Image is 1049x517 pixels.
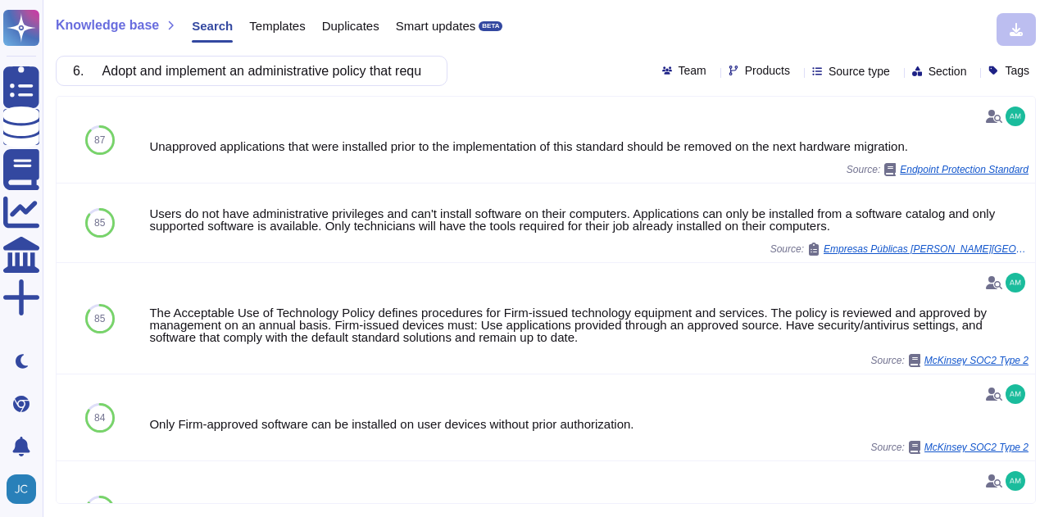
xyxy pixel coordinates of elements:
[149,306,1029,343] div: The Acceptable Use of Technology Policy defines procedures for Firm-issued technology equipment a...
[924,356,1029,365] span: McKinsey SOC2 Type 2
[94,314,105,324] span: 85
[824,244,1029,254] span: Empresas Públicas [PERSON_NAME][GEOGRAPHIC_DATA] / Safety Questionnaire
[149,207,1029,232] div: Users do not have administrative privileges and can't install software on their computers. Applic...
[1006,107,1025,126] img: user
[829,66,890,77] span: Source type
[870,354,1029,367] span: Source:
[149,140,1029,152] div: Unapproved applications that were installed prior to the implementation of this standard should b...
[56,19,159,32] span: Knowledge base
[679,65,706,76] span: Team
[396,20,476,32] span: Smart updates
[770,243,1029,256] span: Source:
[479,21,502,31] div: BETA
[249,20,305,32] span: Templates
[65,57,430,85] input: Search a question or template...
[7,474,36,504] img: user
[900,165,1029,175] span: Endpoint Protection Standard
[3,471,48,507] button: user
[847,163,1029,176] span: Source:
[1005,65,1029,76] span: Tags
[322,20,379,32] span: Duplicates
[94,413,105,423] span: 84
[1006,384,1025,404] img: user
[94,218,105,228] span: 85
[1006,273,1025,293] img: user
[870,441,1029,454] span: Source:
[149,418,1029,430] div: Only Firm-approved software can be installed on user devices without prior authorization.
[929,66,967,77] span: Section
[924,442,1029,452] span: McKinsey SOC2 Type 2
[745,65,790,76] span: Products
[1006,471,1025,491] img: user
[94,135,105,145] span: 87
[192,20,233,32] span: Search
